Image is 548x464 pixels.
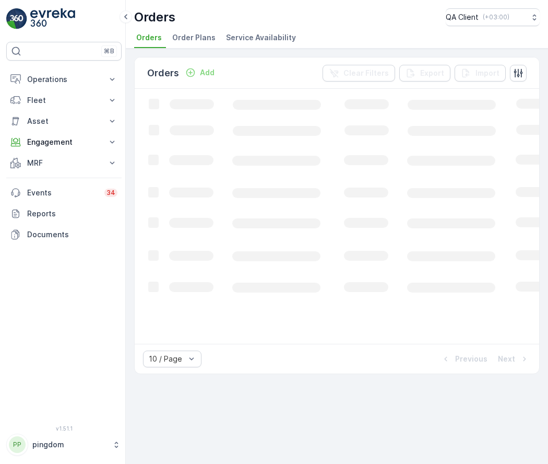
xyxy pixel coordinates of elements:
[497,353,531,365] button: Next
[6,111,122,132] button: Asset
[172,32,216,43] span: Order Plans
[6,153,122,173] button: MRF
[226,32,296,43] span: Service Availability
[136,32,162,43] span: Orders
[147,66,179,80] p: Orders
[6,90,122,111] button: Fleet
[6,182,122,203] a: Events34
[106,189,115,197] p: 34
[446,12,479,22] p: QA Client
[439,353,489,365] button: Previous
[27,74,101,85] p: Operations
[6,224,122,245] a: Documents
[9,436,26,453] div: PP
[343,68,389,78] p: Clear Filters
[475,68,499,78] p: Import
[399,65,450,82] button: Export
[483,13,509,21] p: ( +03:00 )
[6,425,122,432] span: v 1.51.1
[6,69,122,90] button: Operations
[446,8,540,26] button: QA Client(+03:00)
[27,158,101,168] p: MRF
[27,95,101,106] p: Fleet
[323,65,395,82] button: Clear Filters
[420,68,444,78] p: Export
[6,132,122,153] button: Engagement
[6,434,122,456] button: PPpingdom
[181,66,219,79] button: Add
[32,439,107,450] p: pingdom
[6,8,27,29] img: logo
[134,9,175,26] p: Orders
[6,203,122,224] a: Reports
[455,354,487,364] p: Previous
[27,116,101,126] p: Asset
[104,47,114,55] p: ⌘B
[27,229,117,240] p: Documents
[200,67,215,78] p: Add
[455,65,506,82] button: Import
[30,8,75,29] img: logo_light-DOdMpM7g.png
[27,137,101,147] p: Engagement
[27,188,98,198] p: Events
[27,208,117,219] p: Reports
[498,354,515,364] p: Next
